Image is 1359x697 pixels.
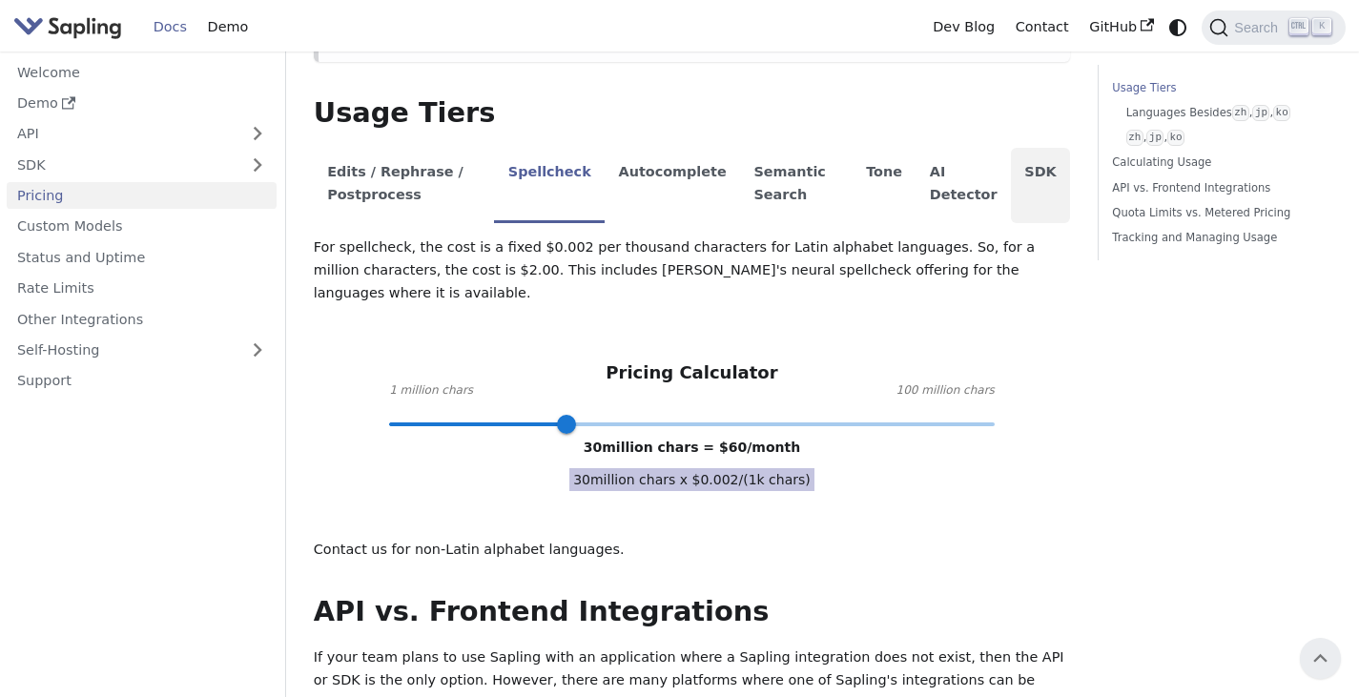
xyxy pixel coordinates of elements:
[1112,154,1325,172] a: Calculating Usage
[13,13,122,41] img: Sapling.ai
[1112,179,1325,197] a: API vs. Frontend Integrations
[1126,130,1143,146] code: zh
[389,381,473,400] span: 1 million chars
[314,96,1070,131] h2: Usage Tiers
[7,151,238,178] a: SDK
[584,440,800,455] span: 30 million chars = $ 60 /month
[1202,10,1345,45] button: Search (Ctrl+K)
[7,337,277,364] a: Self-Hosting
[238,120,277,148] button: Expand sidebar category 'API'
[1011,148,1070,223] li: SDK
[1126,129,1318,147] a: zh,jp,ko
[1312,18,1331,35] kbd: K
[7,367,277,395] a: Support
[896,381,995,400] span: 100 million chars
[7,243,277,271] a: Status and Uptime
[13,13,129,41] a: Sapling.ai
[606,362,777,384] h3: Pricing Calculator
[1164,13,1192,41] button: Switch between dark and light mode (currently system mode)
[7,305,277,333] a: Other Integrations
[7,275,277,302] a: Rate Limits
[314,236,1070,304] p: For spellcheck, the cost is a fixed $0.002 per thousand characters for Latin alphabet languages. ...
[197,12,258,42] a: Demo
[1079,12,1163,42] a: GitHub
[605,148,740,223] li: Autocomplete
[7,90,277,117] a: Demo
[916,148,1011,223] li: AI Detector
[1252,105,1269,121] code: jp
[7,120,238,148] a: API
[1005,12,1080,42] a: Contact
[740,148,853,223] li: Semantic Search
[1167,130,1184,146] code: ko
[1112,204,1325,222] a: Quota Limits vs. Metered Pricing
[143,12,197,42] a: Docs
[1112,79,1325,97] a: Usage Tiers
[494,148,605,223] li: Spellcheck
[1112,229,1325,247] a: Tracking and Managing Usage
[569,468,814,491] span: 30 million chars x $ 0.002 /(1k chars)
[1126,104,1318,122] a: Languages Besideszh,jp,ko
[314,148,495,223] li: Edits / Rephrase / Postprocess
[314,539,1070,562] p: Contact us for non-Latin alphabet languages.
[1228,20,1289,35] span: Search
[314,595,1070,629] h2: API vs. Frontend Integrations
[1300,638,1341,679] button: Scroll back to top
[7,213,277,240] a: Custom Models
[7,58,277,86] a: Welcome
[1146,130,1163,146] code: jp
[853,148,916,223] li: Tone
[7,182,277,210] a: Pricing
[922,12,1004,42] a: Dev Blog
[238,151,277,178] button: Expand sidebar category 'SDK'
[1273,105,1290,121] code: ko
[1232,105,1249,121] code: zh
